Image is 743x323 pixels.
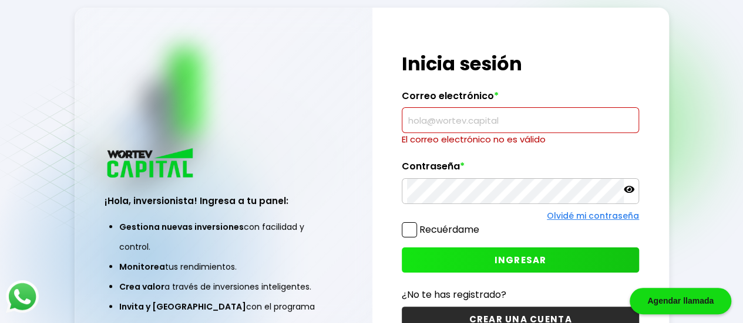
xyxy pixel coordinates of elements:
div: Agendar llamada [630,288,731,314]
a: Olvidé mi contraseña [547,210,639,222]
span: Crea valor [119,281,164,293]
h1: Inicia sesión [402,50,639,78]
li: tus rendimientos. [119,257,327,277]
input: hola@wortev.capital [407,108,634,132]
label: Correo electrónico [402,90,639,108]
img: logos_whatsapp-icon.242b2217.svg [6,280,39,313]
img: logo_wortev_capital [105,147,197,181]
button: INGRESAR [402,247,639,273]
p: ¿No te has registrado? [402,287,639,302]
span: Invita y [GEOGRAPHIC_DATA] [119,301,246,312]
p: El correo electrónico no es válido [402,133,639,146]
label: Recuérdame [419,223,479,236]
span: INGRESAR [495,254,547,266]
label: Contraseña [402,161,639,178]
h3: ¡Hola, inversionista! Ingresa a tu panel: [105,194,342,208]
li: a través de inversiones inteligentes. [119,277,327,297]
span: Monitorea [119,261,165,273]
li: con facilidad y control. [119,217,327,257]
span: Gestiona nuevas inversiones [119,221,244,233]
